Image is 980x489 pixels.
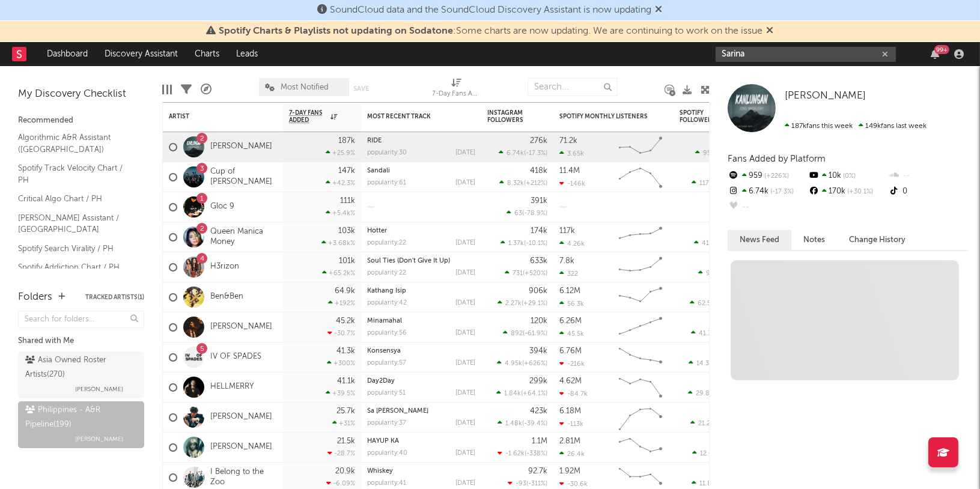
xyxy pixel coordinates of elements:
div: ( ) [498,419,547,427]
span: 41.3k [699,330,715,337]
svg: Chart title [613,222,668,252]
div: [DATE] [455,480,475,487]
div: 21.5k [337,437,355,445]
span: -17.3 % [768,189,794,195]
a: [PERSON_NAME] [785,90,866,102]
a: Hotter [367,228,387,234]
div: -84.7k [559,390,588,398]
span: -39.4 % [524,421,546,427]
div: +39.5 % [326,389,355,397]
div: 120k [531,317,547,325]
span: +520 % [525,270,546,277]
div: 7-Day Fans Added (7-Day Fans Added) [433,87,481,102]
div: 7.8k [559,257,574,265]
div: +300 % [327,359,355,367]
button: Save [353,85,369,92]
a: Algorithmic A&R Assistant ([GEOGRAPHIC_DATA]) [18,131,132,156]
a: Cup of [PERSON_NAME] [210,167,277,187]
div: Spotify Followers [680,109,722,124]
div: 4.62M [559,377,582,385]
div: +31 % [332,419,355,427]
span: -311 % [528,481,546,487]
span: : Some charts are now updating. We are continuing to work on the issue [219,26,763,36]
span: Spotify Charts & Playlists not updating on Sodatone [219,26,454,36]
span: 11.8k [699,481,715,487]
div: Recommended [18,114,144,128]
div: 6.76M [559,347,582,355]
div: ( ) [695,149,740,157]
div: 117k [559,227,575,235]
div: 6.18M [559,407,581,415]
div: 633k [530,257,547,265]
svg: Chart title [613,252,668,282]
div: popularity: 30 [367,150,407,156]
span: 63 [514,210,522,217]
div: popularity: 40 [367,450,407,457]
div: 322 [559,270,578,278]
div: -6.09 % [326,479,355,487]
div: 6.26M [559,317,582,325]
span: 21.2k [698,421,714,427]
span: 12.6k [700,451,716,457]
div: Day2Day [367,378,475,384]
div: 11.4M [559,167,580,175]
a: Spotify Search Virality / PH [18,242,132,255]
button: Notes [791,230,837,250]
input: Search for folders... [18,311,144,328]
div: ( ) [698,269,740,277]
div: 101k [339,257,355,265]
div: ( ) [690,299,740,307]
div: 147k [338,167,355,175]
a: Day2Day [367,378,395,384]
svg: Chart title [613,132,668,162]
div: 92.7k [528,467,547,475]
a: I Belong to the Zoo [210,467,277,488]
div: ( ) [689,359,740,367]
span: -93 [516,481,526,487]
button: 99+ [931,49,939,59]
div: popularity: 42 [367,300,407,306]
a: [PERSON_NAME] [210,442,272,452]
a: Leads [228,42,266,66]
div: 10k [808,168,887,184]
span: -17.3 % [526,150,546,157]
a: Minamahal [367,318,402,324]
div: 25.7k [336,407,355,415]
div: +3.68k % [321,239,355,247]
a: Sandali [367,168,390,174]
a: HELLMERRY [210,382,254,392]
div: -28.7 % [327,449,355,457]
div: ( ) [688,389,740,397]
div: 906k [529,287,547,295]
div: +65.2k % [322,269,355,277]
div: Minamahal [367,318,475,324]
span: SoundCloud data and the SoundCloud Discovery Assistant is now updating [330,5,652,15]
svg: Chart title [613,433,668,463]
div: 3.65k [559,150,584,157]
div: [DATE] [455,240,475,246]
div: [DATE] [455,150,475,156]
span: +226 % [762,173,789,180]
span: 1.84k [504,390,521,397]
span: 6.74k [507,150,524,157]
div: ( ) [691,329,740,337]
div: popularity: 51 [367,390,406,396]
div: popularity: 22 [367,270,406,276]
div: 64.9k [335,287,355,295]
div: 111k [340,197,355,205]
a: [PERSON_NAME] [210,142,272,152]
div: +5.4k % [326,209,355,217]
div: ( ) [692,479,740,487]
div: 103k [338,227,355,235]
div: 45.5k [559,330,584,338]
div: popularity: 22 [367,240,406,246]
span: [PERSON_NAME] [75,432,123,446]
div: ( ) [692,449,740,457]
div: 26.4k [559,450,585,458]
div: ( ) [694,239,740,247]
div: Artist [169,113,259,120]
div: 276k [530,137,547,145]
a: Asia Owned Roster Artists(270)[PERSON_NAME] [18,351,144,398]
div: -- [888,168,968,184]
div: -146k [559,180,585,187]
